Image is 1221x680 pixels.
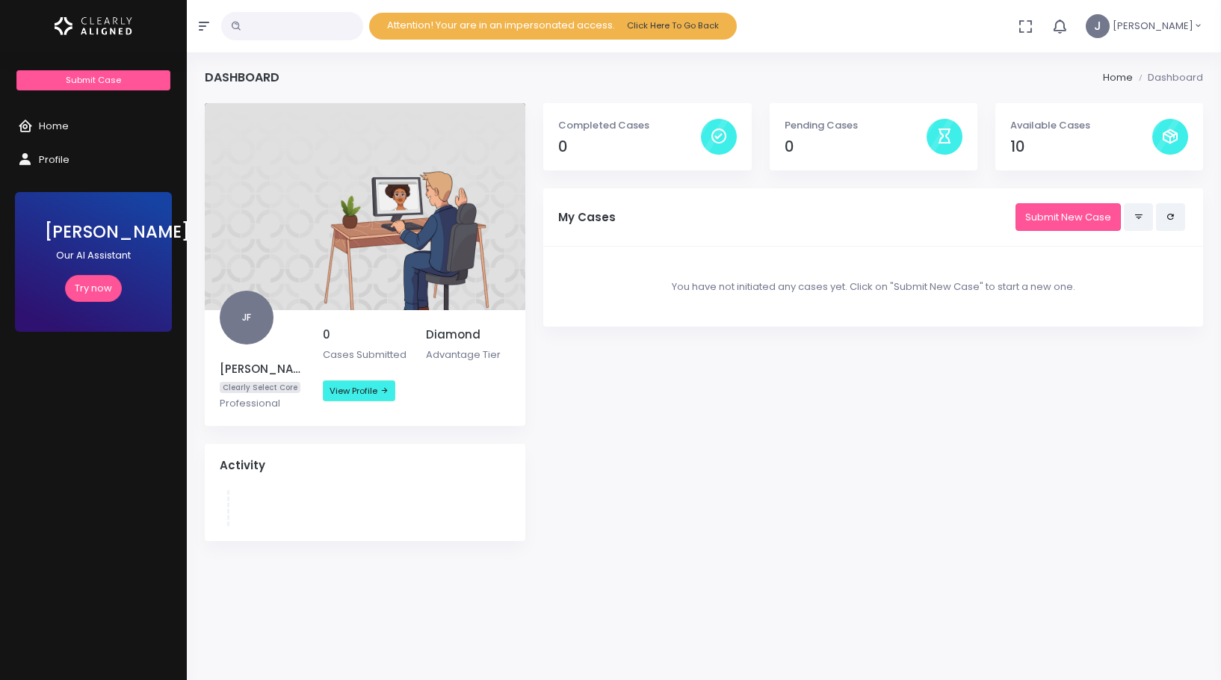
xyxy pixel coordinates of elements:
[558,211,1016,224] h5: My Cases
[621,16,725,36] button: Click Here To Go Back
[323,380,395,401] a: View Profile
[1016,203,1121,231] a: Submit New Case
[220,291,273,344] span: JF
[45,222,142,242] h3: [PERSON_NAME]
[39,152,69,167] span: Profile
[369,13,737,39] div: Attention! Your are in an impersonated access.
[39,119,69,133] span: Home
[1133,70,1203,85] li: Dashboard
[220,382,300,393] span: Clearly Select Core
[55,10,132,42] img: Logo Horizontal
[16,70,170,90] a: Submit Case
[323,328,408,341] h5: 0
[426,347,511,362] p: Advantage Tier
[66,74,121,86] span: Submit Case
[65,275,122,303] a: Try now
[785,138,927,155] h4: 0
[1103,70,1133,85] li: Home
[323,347,408,362] p: Cases Submitted
[205,70,279,84] h4: Dashboard
[220,459,510,472] h4: Activity
[558,262,1188,312] div: You have not initiated any cases yet. Click on "Submit New Case" to start a new one.
[220,362,305,376] h5: [PERSON_NAME]
[426,328,511,341] h5: Diamond
[1010,138,1152,155] h4: 10
[1010,118,1152,133] p: Available Cases
[45,248,142,263] p: Our AI Assistant
[1113,19,1193,34] span: [PERSON_NAME]
[785,118,927,133] p: Pending Cases
[1086,14,1110,38] span: J
[558,118,700,133] p: Completed Cases
[220,396,305,411] p: Professional
[558,138,700,155] h4: 0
